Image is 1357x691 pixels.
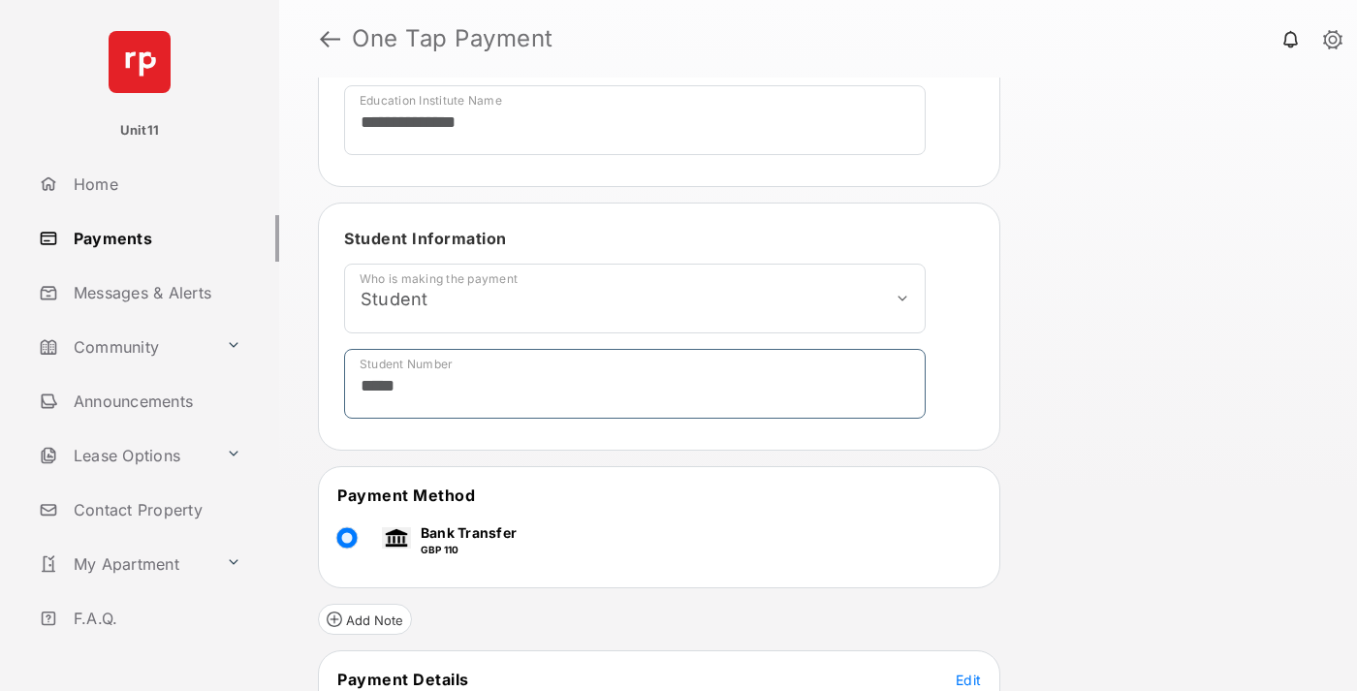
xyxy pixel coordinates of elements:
[120,121,160,141] p: Unit11
[31,595,279,642] a: F.A.Q.
[421,522,517,543] p: Bank Transfer
[31,161,279,207] a: Home
[421,543,517,557] p: GBP 110
[956,672,981,688] span: Edit
[31,432,218,479] a: Lease Options
[956,670,981,689] button: Edit
[344,229,507,248] span: Student Information
[337,486,475,505] span: Payment Method
[337,670,469,689] span: Payment Details
[31,487,279,533] a: Contact Property
[31,378,279,424] a: Announcements
[352,27,553,50] strong: One Tap Payment
[382,527,411,549] img: bank.png
[31,324,218,370] a: Community
[109,31,171,93] img: svg+xml;base64,PHN2ZyB4bWxucz0iaHR0cDovL3d3dy53My5vcmcvMjAwMC9zdmciIHdpZHRoPSI2NCIgaGVpZ2h0PSI2NC...
[31,215,279,262] a: Payments
[31,541,218,587] a: My Apartment
[31,269,279,316] a: Messages & Alerts
[318,604,412,635] button: Add Note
